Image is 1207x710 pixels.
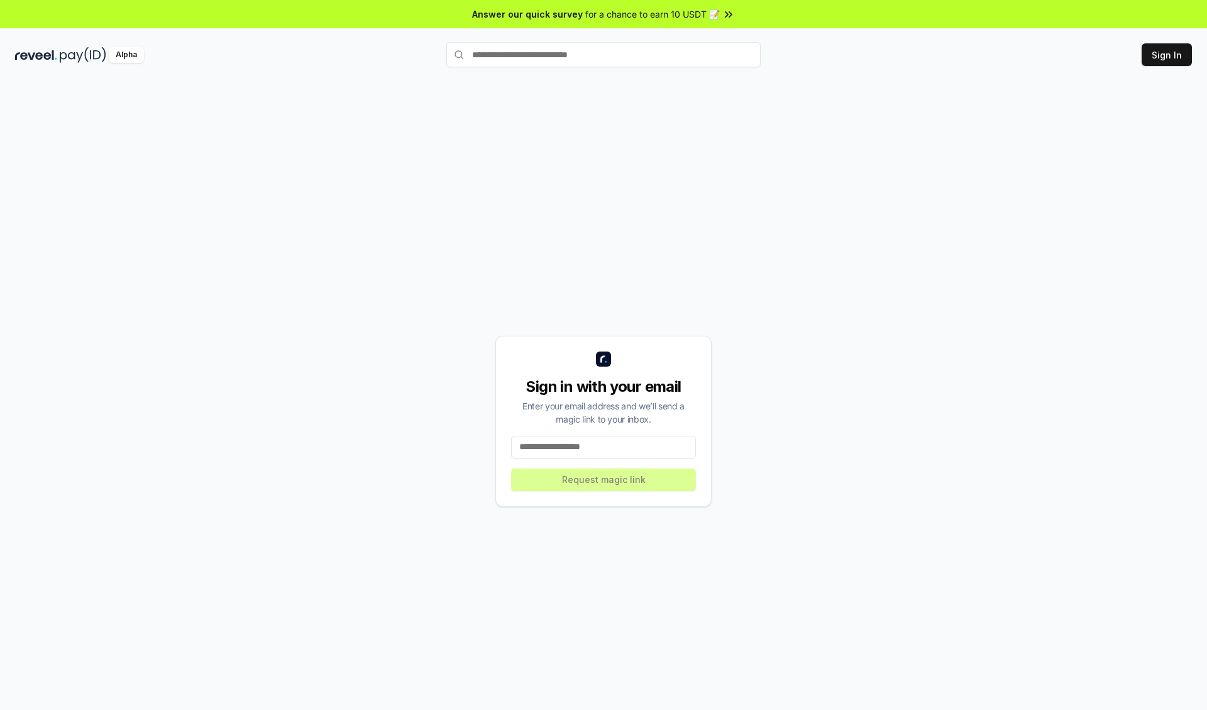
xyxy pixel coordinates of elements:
img: reveel_dark [15,47,57,63]
div: Alpha [109,47,144,63]
span: Answer our quick survey [472,8,583,21]
img: logo_small [596,352,611,367]
div: Sign in with your email [511,377,696,397]
span: for a chance to earn 10 USDT 📝 [585,8,720,21]
div: Enter your email address and we’ll send a magic link to your inbox. [511,399,696,426]
button: Sign In [1142,43,1192,66]
img: pay_id [60,47,106,63]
